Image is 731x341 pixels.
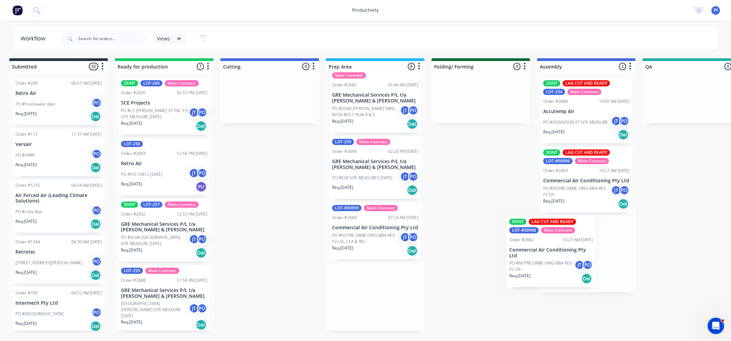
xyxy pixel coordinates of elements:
[12,5,23,15] img: Factory
[78,32,146,46] input: Search for orders...
[21,35,49,43] div: Workflow
[714,7,718,13] span: PF
[708,318,724,334] iframe: Intercom live chat
[157,35,170,42] span: Views
[349,5,382,15] div: productivity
